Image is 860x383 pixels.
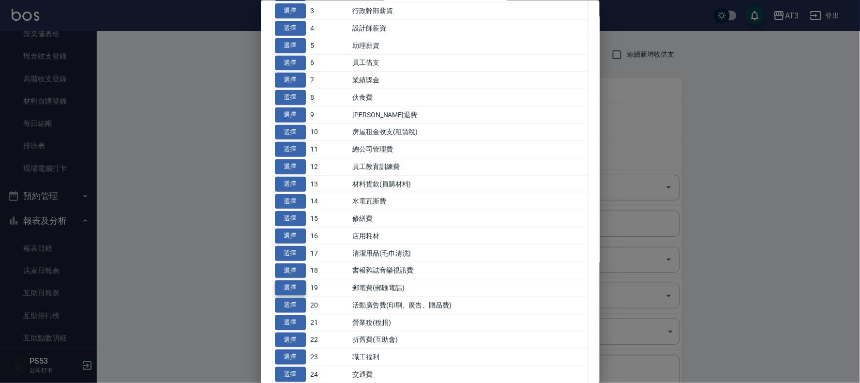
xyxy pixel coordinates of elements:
button: 選擇 [275,159,306,174]
button: 選擇 [275,245,306,260]
td: 業績獎金 [350,71,588,89]
td: 折舊費(互助會) [350,331,588,349]
td: 4 [308,19,350,37]
td: 伙食費 [350,89,588,106]
button: 選擇 [275,263,306,278]
button: 選擇 [275,3,306,18]
button: 選擇 [275,124,306,139]
td: 10 [308,123,350,141]
td: 修繕費 [350,210,588,227]
td: 13 [308,175,350,193]
button: 選擇 [275,176,306,191]
button: 選擇 [275,142,306,157]
td: 9 [308,106,350,123]
td: 7 [308,71,350,89]
td: 16 [308,227,350,245]
button: 選擇 [275,229,306,244]
td: 14 [308,193,350,210]
td: 水電瓦斯費 [350,193,588,210]
td: 營業稅(稅捐) [350,314,588,331]
td: 交通費 [350,366,588,383]
td: 總公司管理費 [350,140,588,158]
button: 選擇 [275,38,306,53]
td: 22 [308,331,350,349]
td: 3 [308,2,350,19]
td: 員工借支 [350,54,588,72]
td: 5 [308,37,350,54]
td: 24 [308,366,350,383]
td: 材料貨款(員購材料) [350,175,588,193]
td: 店用耗材 [350,227,588,245]
button: 選擇 [275,315,306,330]
button: 選擇 [275,332,306,347]
td: 房屋租金收支(租賃稅) [350,123,588,141]
td: [PERSON_NAME]退費 [350,106,588,123]
td: 郵電費(郵匯電話) [350,279,588,296]
td: 職工福利 [350,348,588,366]
td: 23 [308,348,350,366]
td: 設計師薪資 [350,19,588,37]
button: 選擇 [275,211,306,226]
td: 8 [308,89,350,106]
td: 6 [308,54,350,72]
td: 活動廣告費(印刷、廣告、贈品費) [350,296,588,314]
td: 19 [308,279,350,296]
td: 20 [308,296,350,314]
td: 員工教育訓練費 [350,158,588,175]
td: 行政幹部薪資 [350,2,588,19]
button: 選擇 [275,367,306,382]
button: 選擇 [275,21,306,36]
button: 選擇 [275,298,306,313]
button: 選擇 [275,55,306,70]
button: 選擇 [275,350,306,365]
td: 21 [308,314,350,331]
td: 助理薪資 [350,37,588,54]
td: 書報雜誌音樂視訊費 [350,262,588,279]
td: 11 [308,140,350,158]
td: 12 [308,158,350,175]
button: 選擇 [275,280,306,295]
button: 選擇 [275,73,306,88]
td: 18 [308,262,350,279]
td: 17 [308,245,350,262]
td: 清潔用品(毛巾清洗) [350,245,588,262]
button: 選擇 [275,107,306,122]
td: 15 [308,210,350,227]
button: 選擇 [275,194,306,209]
button: 選擇 [275,90,306,105]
